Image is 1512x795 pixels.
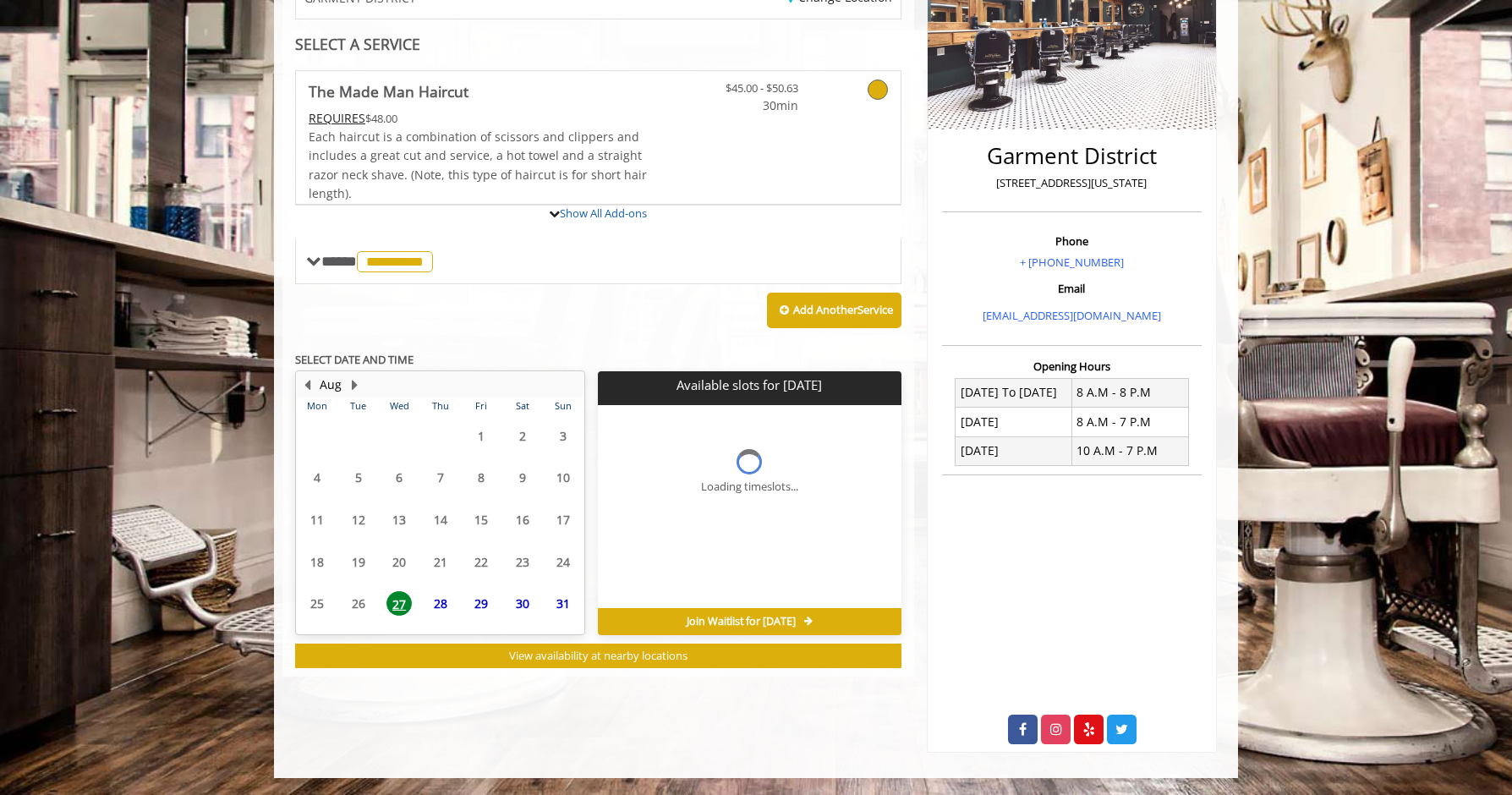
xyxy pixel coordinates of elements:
a: $45.00 - $50.63 [698,71,798,116]
td: 10 A.M - 7 P.M [1071,436,1188,465]
td: [DATE] [956,436,1072,465]
div: Loading timeslots... [701,478,798,496]
span: Join Waitlist for [DATE] [687,615,796,628]
b: SELECT DATE AND TIME [295,352,414,367]
b: The Made Man Haircut [309,79,468,103]
h3: Opening Hours [942,360,1202,372]
span: 28 [428,591,453,616]
a: + [PHONE_NUMBER] [1020,255,1124,270]
div: $48.00 [309,109,649,128]
td: Select day31 [543,583,584,625]
th: Tue [337,397,378,414]
td: Select day28 [419,583,460,625]
span: This service needs some Advance to be paid before we block your appointment [309,110,365,126]
td: 8 A.M - 7 P.M [1071,408,1188,436]
div: SELECT A SERVICE [295,36,901,52]
th: Fri [461,397,501,414]
span: 30 [510,591,535,616]
span: Each haircut is a combination of scissors and clippers and includes a great cut and service, a ho... [309,129,647,201]
p: [STREET_ADDRESS][US_STATE] [946,174,1197,192]
span: 27 [386,591,412,616]
h2: Garment District [946,144,1197,168]
div: The Made Man Haircut Add-onS [295,204,901,206]
th: Thu [419,397,460,414]
button: Add AnotherService [767,293,901,328]
button: Next Month [348,376,361,394]
span: 30min [698,96,798,115]
span: View availability at nearby locations [509,648,688,663]
th: Sat [501,397,542,414]
button: Aug [320,376,342,394]
th: Sun [543,397,584,414]
td: [DATE] [956,408,1072,436]
a: Show All Add-ons [560,206,647,221]
td: [DATE] To [DATE] [956,378,1072,407]
h3: Email [946,282,1197,294]
p: Available slots for [DATE] [605,378,894,392]
button: Previous Month [300,376,314,394]
h3: Phone [946,235,1197,247]
td: 8 A.M - 8 P.M [1071,378,1188,407]
th: Wed [379,397,419,414]
span: 31 [551,591,576,616]
td: Select day29 [461,583,501,625]
a: [EMAIL_ADDRESS][DOMAIN_NAME] [983,308,1161,323]
td: Select day30 [501,583,542,625]
td: Select day27 [379,583,419,625]
b: Add Another Service [793,302,893,317]
th: Mon [297,397,337,414]
button: View availability at nearby locations [295,644,901,668]
span: 29 [468,591,494,616]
